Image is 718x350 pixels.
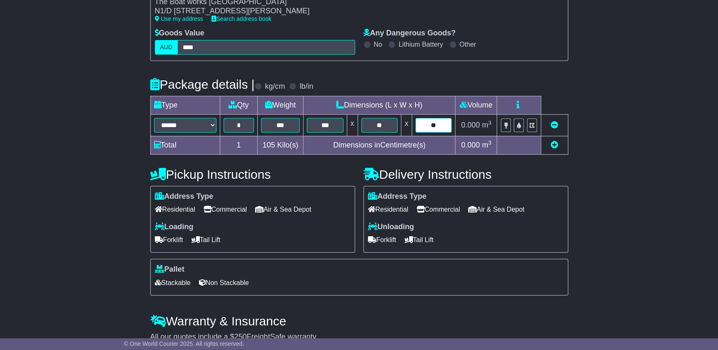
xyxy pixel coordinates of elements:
[488,120,492,126] sup: 3
[150,314,568,328] h4: Warranty & Insurance
[363,29,456,38] label: Any Dangerous Goods?
[368,203,408,216] span: Residential
[460,40,476,48] label: Other
[263,141,275,149] span: 105
[551,121,558,129] a: Remove this item
[488,140,492,146] sup: 3
[482,121,492,129] span: m
[191,233,221,246] span: Tail Lift
[155,222,194,232] label: Loading
[417,203,460,216] span: Commercial
[461,121,480,129] span: 0.000
[150,332,568,342] div: All our quotes include a $ FreightSafe warranty.
[551,141,558,149] a: Add new item
[150,167,355,181] h4: Pickup Instructions
[150,96,220,114] td: Type
[220,136,258,154] td: 1
[155,276,191,289] span: Stackable
[234,332,247,341] span: 250
[482,141,492,149] span: m
[468,203,524,216] span: Air & Sea Depot
[368,192,427,201] label: Address Type
[211,15,271,22] a: Search address book
[155,40,178,55] label: AUD
[374,40,382,48] label: No
[155,233,183,246] span: Forklift
[155,15,203,22] a: Use my address
[299,82,313,91] label: lb/in
[155,29,204,38] label: Goods Value
[398,40,443,48] label: Lithium Battery
[155,192,214,201] label: Address Type
[255,203,311,216] span: Air & Sea Depot
[405,233,434,246] span: Tail Lift
[303,136,455,154] td: Dimensions in Centimetre(s)
[368,222,414,232] label: Unloading
[258,136,303,154] td: Kilo(s)
[401,114,412,136] td: x
[258,96,303,114] td: Weight
[265,82,285,91] label: kg/cm
[303,96,455,114] td: Dimensions (L x W x H)
[461,141,480,149] span: 0.000
[155,203,195,216] span: Residential
[150,77,255,91] h4: Package details |
[124,340,244,347] span: © One World Courier 2025. All rights reserved.
[204,203,247,216] span: Commercial
[155,7,340,16] div: N1/D [STREET_ADDRESS][PERSON_NAME]
[368,233,396,246] span: Forklift
[347,114,358,136] td: x
[455,96,497,114] td: Volume
[199,276,249,289] span: Non Stackable
[155,265,184,274] label: Pallet
[150,136,220,154] td: Total
[363,167,568,181] h4: Delivery Instructions
[220,96,258,114] td: Qty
